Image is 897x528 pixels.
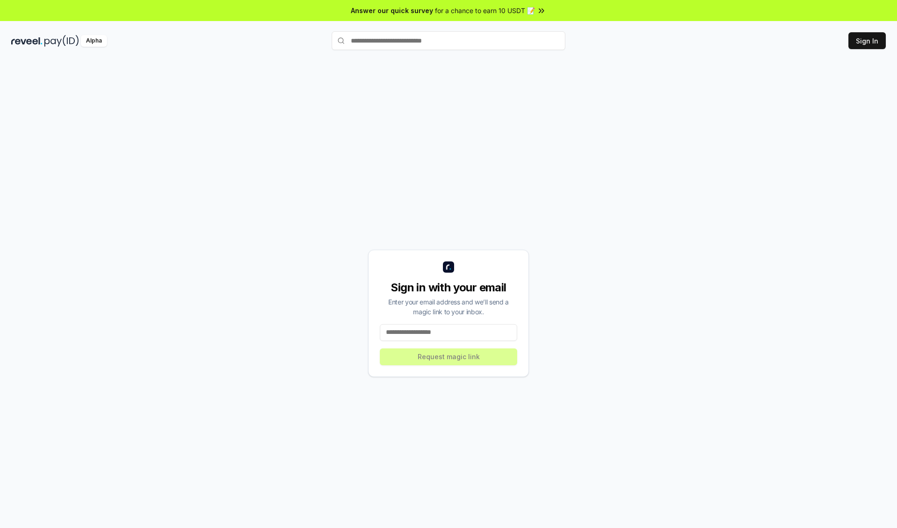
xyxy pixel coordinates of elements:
button: Sign In [848,32,886,49]
div: Enter your email address and we’ll send a magic link to your inbox. [380,297,517,317]
span: for a chance to earn 10 USDT 📝 [435,6,535,15]
img: logo_small [443,261,454,273]
div: Alpha [81,35,107,47]
img: pay_id [44,35,79,47]
div: Sign in with your email [380,280,517,295]
span: Answer our quick survey [351,6,433,15]
img: reveel_dark [11,35,43,47]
